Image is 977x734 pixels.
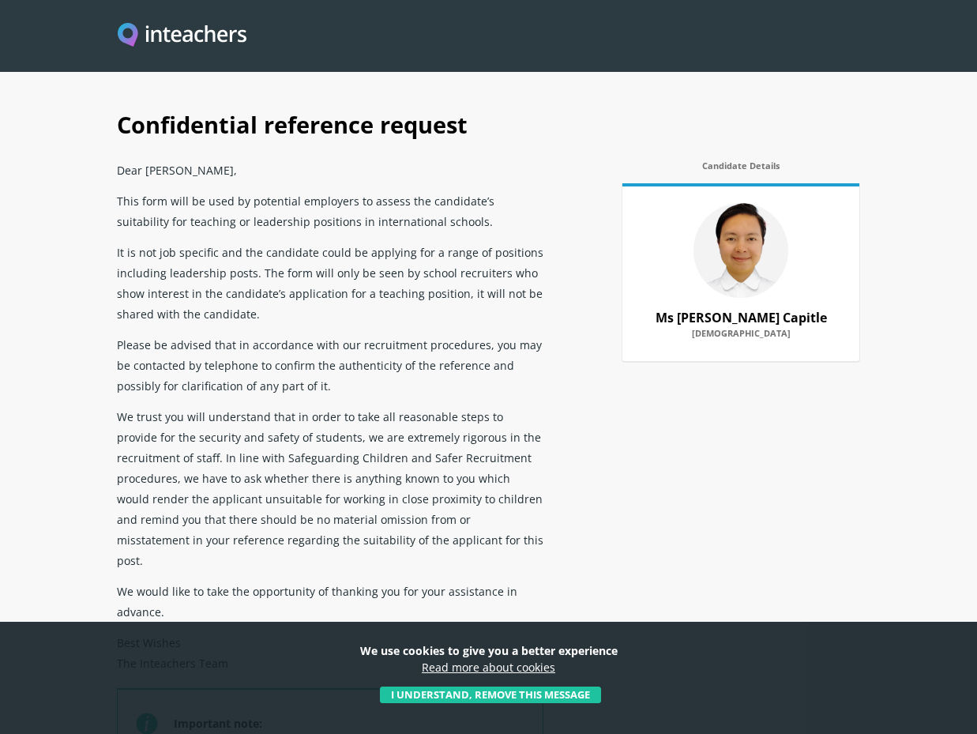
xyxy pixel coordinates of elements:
img: 80608 [693,203,788,298]
p: This form will be used by potential employers to assess the candidate’s suitability for teaching ... [117,185,543,236]
p: We would like to take the opportunity of thanking you for your assistance in advance. [117,575,543,627]
a: Visit this site's homepage [118,23,246,49]
strong: We use cookies to give you a better experience [360,643,618,658]
img: Inteachers [118,23,246,49]
p: Dear [PERSON_NAME], [117,154,543,185]
button: I understand, remove this message [380,687,601,704]
h1: Confidential reference request [117,92,859,154]
strong: Ms [PERSON_NAME] Capitle [656,309,827,326]
label: [DEMOGRAPHIC_DATA] [638,328,844,347]
p: We trust you will understand that in order to take all reasonable steps to provide for the securi... [117,401,543,575]
label: Candidate Details [622,160,859,179]
p: It is not job specific and the candidate could be applying for a range of positions including lea... [117,236,543,329]
p: Please be advised that in accordance with our recruitment procedures, you may be contacted by tel... [117,329,543,401]
a: Read more about cookies [422,660,555,675]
